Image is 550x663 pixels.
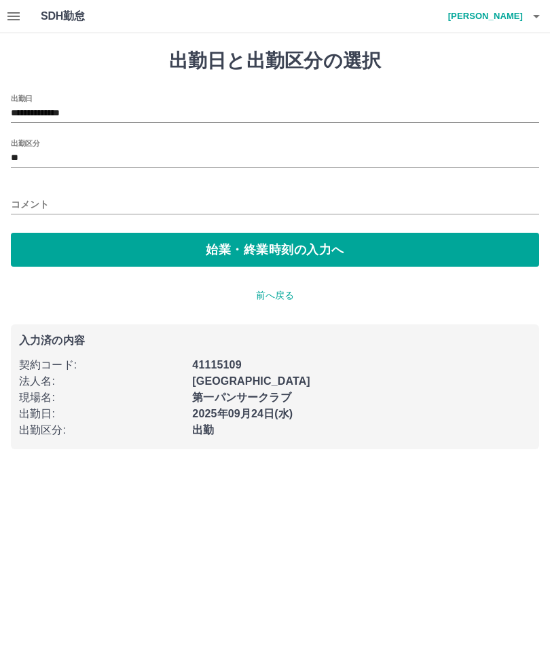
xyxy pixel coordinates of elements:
[19,422,184,438] p: 出勤区分 :
[11,93,33,103] label: 出勤日
[19,357,184,373] p: 契約コード :
[11,138,39,148] label: 出勤区分
[192,359,241,371] b: 41115109
[11,50,539,73] h1: 出勤日と出勤区分の選択
[19,373,184,390] p: 法人名 :
[192,408,293,419] b: 2025年09月24日(水)
[11,233,539,267] button: 始業・終業時刻の入力へ
[19,335,531,346] p: 入力済の内容
[19,406,184,422] p: 出勤日 :
[19,390,184,406] p: 現場名 :
[192,392,291,403] b: 第一パンサークラブ
[11,288,539,303] p: 前へ戻る
[192,424,214,436] b: 出勤
[192,375,310,387] b: [GEOGRAPHIC_DATA]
